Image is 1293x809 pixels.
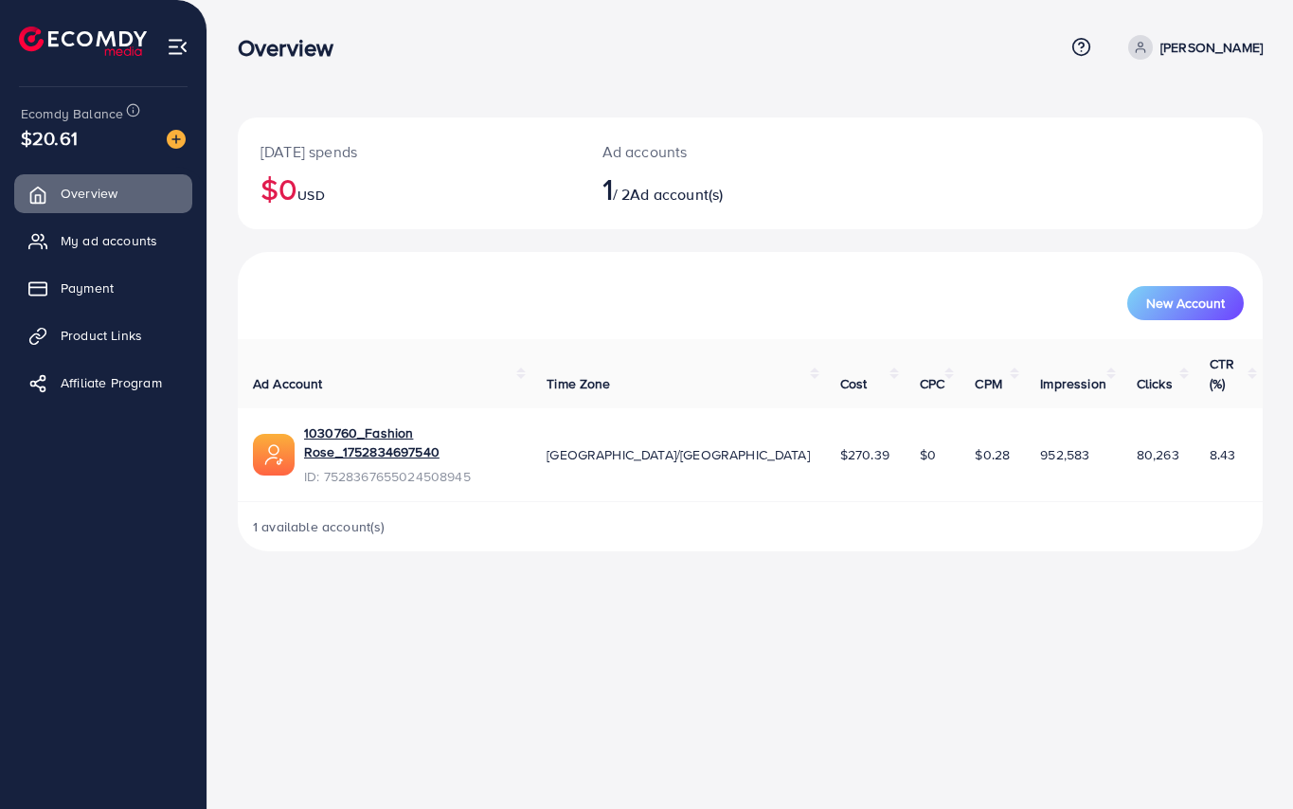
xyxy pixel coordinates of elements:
span: Cost [840,374,868,393]
img: ic-ads-acc.e4c84228.svg [253,434,295,476]
span: 80,263 [1137,445,1179,464]
p: [DATE] spends [260,140,557,163]
span: Time Zone [547,374,610,393]
a: Product Links [14,316,192,354]
span: USD [297,186,324,205]
h2: $0 [260,171,557,207]
h3: Overview [238,34,349,62]
span: $0.28 [975,445,1010,464]
button: New Account [1127,286,1244,320]
img: menu [167,36,189,58]
span: ID: 7528367655024508945 [304,467,516,486]
span: Clicks [1137,374,1173,393]
p: Ad accounts [602,140,814,163]
span: 1 [602,167,613,210]
span: 1 available account(s) [253,517,386,536]
span: Ecomdy Balance [21,104,123,123]
span: My ad accounts [61,231,157,250]
span: Overview [61,184,117,203]
span: New Account [1146,297,1225,310]
a: Payment [14,269,192,307]
span: Product Links [61,326,142,345]
span: CPC [920,374,944,393]
span: $0 [920,445,936,464]
img: logo [19,27,147,56]
span: Affiliate Program [61,373,162,392]
span: Ad account(s) [630,184,723,205]
span: $270.39 [840,445,889,464]
a: 1030760_Fashion Rose_1752834697540 [304,423,516,462]
img: image [167,130,186,149]
span: 952,583 [1040,445,1089,464]
a: Affiliate Program [14,364,192,402]
span: CPM [975,374,1001,393]
h2: / 2 [602,171,814,207]
span: CTR (%) [1210,354,1234,392]
span: $20.61 [21,124,78,152]
span: [GEOGRAPHIC_DATA]/[GEOGRAPHIC_DATA] [547,445,810,464]
span: Payment [61,279,114,297]
span: 8.43 [1210,445,1236,464]
span: Impression [1040,374,1106,393]
p: [PERSON_NAME] [1160,36,1263,59]
a: My ad accounts [14,222,192,260]
a: [PERSON_NAME] [1121,35,1263,60]
span: Ad Account [253,374,323,393]
a: Overview [14,174,192,212]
